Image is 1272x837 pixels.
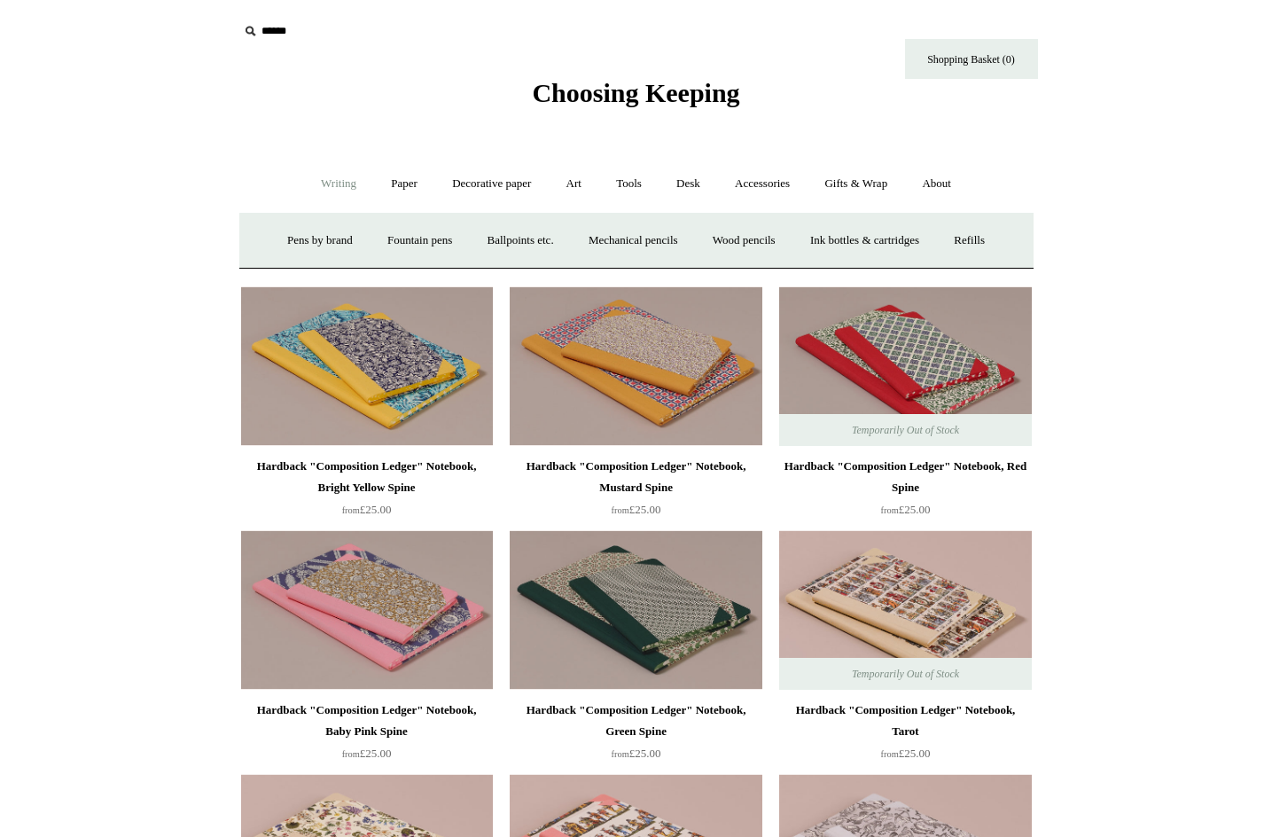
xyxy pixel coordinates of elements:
span: £25.00 [881,747,931,760]
div: Hardback "Composition Ledger" Notebook, Baby Pink Spine [246,700,488,742]
span: from [612,505,629,515]
span: Temporarily Out of Stock [834,658,977,690]
span: from [612,749,629,759]
div: Hardback "Composition Ledger" Notebook, Bright Yellow Spine [246,456,488,498]
a: Hardback "Composition Ledger" Notebook, Bright Yellow Spine Hardback "Composition Ledger" Noteboo... [241,286,493,446]
a: Hardback "Composition Ledger" Notebook, Red Spine from£25.00 [779,456,1031,528]
a: Hardback "Composition Ledger" Notebook, Tarot from£25.00 [779,700,1031,772]
a: Art [550,160,597,207]
a: Gifts & Wrap [808,160,903,207]
a: Accessories [719,160,806,207]
a: Hardback "Composition Ledger" Notebook, Mustard Spine from£25.00 [510,456,761,528]
a: Hardback "Composition Ledger" Notebook, Green Spine Hardback "Composition Ledger" Notebook, Green... [510,530,761,690]
a: Fountain pens [371,217,468,264]
a: Writing [305,160,372,207]
a: Hardback "Composition Ledger" Notebook, Tarot Hardback "Composition Ledger" Notebook, Tarot Tempo... [779,530,1031,690]
a: About [906,160,967,207]
img: Hardback "Composition Ledger" Notebook, Green Spine [510,530,761,690]
img: Hardback "Composition Ledger" Notebook, Red Spine [779,286,1031,446]
span: £25.00 [342,747,392,760]
a: Refills [938,217,1001,264]
span: Temporarily Out of Stock [834,414,977,446]
span: Choosing Keeping [532,78,739,107]
a: Choosing Keeping [532,92,739,105]
a: Ballpoints etc. [472,217,570,264]
img: Hardback "Composition Ledger" Notebook, Tarot [779,530,1031,690]
span: £25.00 [881,503,931,516]
span: from [881,749,899,759]
div: Hardback "Composition Ledger" Notebook, Green Spine [514,700,757,742]
a: Hardback "Composition Ledger" Notebook, Baby Pink Spine Hardback "Composition Ledger" Notebook, B... [241,530,493,690]
a: Desk [660,160,716,207]
img: Hardback "Composition Ledger" Notebook, Mustard Spine [510,286,761,446]
img: Hardback "Composition Ledger" Notebook, Bright Yellow Spine [241,286,493,446]
a: Wood pencils [697,217,792,264]
a: Paper [375,160,433,207]
a: Hardback "Composition Ledger" Notebook, Green Spine from£25.00 [510,700,761,772]
a: Ink bottles & cartridges [794,217,935,264]
span: from [342,505,360,515]
span: from [881,505,899,515]
a: Hardback "Composition Ledger" Notebook, Baby Pink Spine from£25.00 [241,700,493,772]
span: £25.00 [612,747,661,760]
a: Decorative paper [436,160,547,207]
span: £25.00 [342,503,392,516]
a: Mechanical pencils [573,217,694,264]
img: Hardback "Composition Ledger" Notebook, Baby Pink Spine [241,530,493,690]
a: Hardback "Composition Ledger" Notebook, Bright Yellow Spine from£25.00 [241,456,493,528]
div: Hardback "Composition Ledger" Notebook, Mustard Spine [514,456,757,498]
span: from [342,749,360,759]
div: Hardback "Composition Ledger" Notebook, Tarot [784,700,1026,742]
a: Shopping Basket (0) [905,39,1038,79]
a: Tools [600,160,658,207]
div: Hardback "Composition Ledger" Notebook, Red Spine [784,456,1026,498]
a: Hardback "Composition Ledger" Notebook, Red Spine Hardback "Composition Ledger" Notebook, Red Spi... [779,286,1031,446]
a: Pens by brand [271,217,369,264]
span: £25.00 [612,503,661,516]
a: Hardback "Composition Ledger" Notebook, Mustard Spine Hardback "Composition Ledger" Notebook, Mus... [510,286,761,446]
